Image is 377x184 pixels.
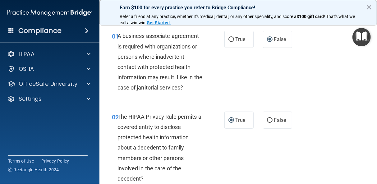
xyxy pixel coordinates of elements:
p: HIPAA [19,50,34,58]
a: Settings [7,95,90,103]
p: Settings [19,95,42,103]
span: False [274,36,286,42]
h4: Compliance [18,26,62,35]
strong: $100 gift card [297,14,324,19]
button: Close [366,2,372,12]
a: Get Started [147,20,171,25]
span: True [236,36,245,42]
img: PMB logo [7,7,92,19]
input: True [228,37,234,42]
p: OfficeSafe University [19,80,77,88]
span: 01 [112,33,119,40]
input: False [267,118,273,123]
a: Terms of Use [8,158,34,164]
a: Privacy Policy [41,158,69,164]
p: Earn $100 for every practice you refer to Bridge Compliance! [120,5,357,11]
span: ! That's what we call a win-win. [120,14,356,25]
span: True [236,117,245,123]
span: A business associate agreement is required with organizations or persons where inadvertent contac... [117,33,203,91]
button: Open Resource Center [352,28,371,46]
input: True [228,118,234,123]
span: False [274,117,286,123]
p: OSHA [19,65,34,73]
strong: Get Started [147,20,170,25]
a: OSHA [7,65,90,73]
span: 02 [112,113,119,121]
span: The HIPAA Privacy Rule permits a covered entity to disclose protected health information about a ... [117,113,201,182]
a: HIPAA [7,50,90,58]
span: Ⓒ Rectangle Health 2024 [8,167,59,173]
input: False [267,37,273,42]
span: Refer a friend at any practice, whether it's medical, dental, or any other speciality, and score a [120,14,297,19]
a: OfficeSafe University [7,80,90,88]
